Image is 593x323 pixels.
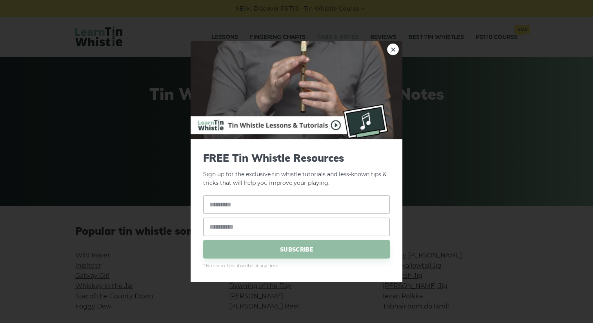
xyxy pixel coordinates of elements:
[203,151,390,164] span: FREE Tin Whistle Resources
[191,41,402,139] img: Tin Whistle Buying Guide Preview
[203,263,390,270] span: * No spam. Unsubscribe at any time.
[203,151,390,188] p: Sign up for the exclusive tin whistle tutorials and less-known tips & tricks that will help you i...
[203,240,390,259] span: SUBSCRIBE
[387,43,399,55] a: ×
